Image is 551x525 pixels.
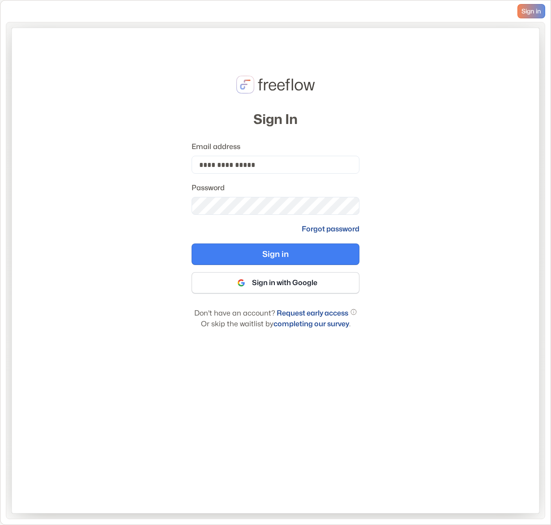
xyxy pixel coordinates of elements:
[302,224,359,235] a: Forgot password
[277,309,348,317] a: Request early access
[258,73,315,97] p: freeflow
[192,141,354,152] label: Email address
[273,320,349,328] a: completing our survey
[192,308,359,329] p: Don't have an account? Or skip the waitlist by .
[192,272,359,294] button: Sign in with Google
[192,183,354,193] label: Password
[253,111,298,127] h2: Sign In
[192,243,359,265] button: Sign in
[517,4,545,18] a: Sign in
[521,8,541,15] span: Sign in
